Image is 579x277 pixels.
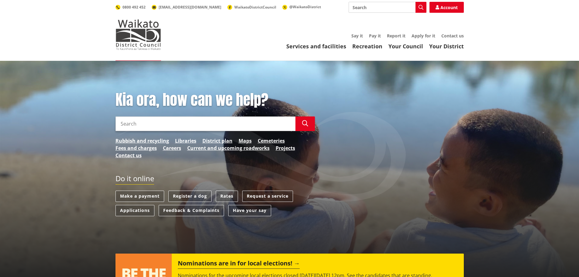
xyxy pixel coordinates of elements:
[122,5,146,10] span: 0800 492 452
[115,144,157,152] a: Fees and charges
[115,174,154,185] h2: Do it online
[258,137,285,144] a: Cemeteries
[115,91,315,109] h1: Kia ora, how can we help?
[216,191,238,202] a: Rates
[239,137,252,144] a: Maps
[115,191,164,202] a: Make a payment
[242,191,293,202] a: Request a service
[115,152,142,159] a: Contact us
[351,33,363,39] a: Say it
[159,205,224,216] a: Feedback & Complaints
[286,43,346,50] a: Services and facilities
[227,5,276,10] a: WaikatoDistrictCouncil
[276,144,295,152] a: Projects
[352,43,382,50] a: Recreation
[115,116,295,131] input: Search input
[115,5,146,10] a: 0800 492 452
[175,137,196,144] a: Libraries
[178,260,300,269] h2: Nominations are in for local elections!
[228,205,271,216] a: Have your say
[163,144,181,152] a: Careers
[115,19,161,50] img: Waikato District Council - Te Kaunihera aa Takiwaa o Waikato
[429,2,464,13] a: Account
[234,5,276,10] span: WaikatoDistrictCouncil
[152,5,221,10] a: [EMAIL_ADDRESS][DOMAIN_NAME]
[387,33,405,39] a: Report it
[202,137,233,144] a: District plan
[159,5,221,10] span: [EMAIL_ADDRESS][DOMAIN_NAME]
[429,43,464,50] a: Your District
[115,137,169,144] a: Rubbish and recycling
[388,43,423,50] a: Your Council
[115,205,154,216] a: Applications
[369,33,381,39] a: Pay it
[349,2,426,13] input: Search input
[282,4,321,9] a: @WaikatoDistrict
[289,4,321,9] span: @WaikatoDistrict
[441,33,464,39] a: Contact us
[168,191,212,202] a: Register a dog
[412,33,435,39] a: Apply for it
[187,144,270,152] a: Current and upcoming roadworks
